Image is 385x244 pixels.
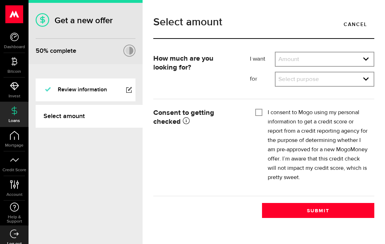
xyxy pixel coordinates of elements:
[250,75,275,83] label: for
[153,109,214,125] strong: Consent to getting checked
[250,55,275,63] label: I want
[255,108,262,115] input: I consent to Mogo using my personal information to get a credit score or report from a credit rep...
[36,78,135,101] a: Review information
[6,3,27,24] button: Open LiveChat chat widget
[36,45,76,57] div: % complete
[36,15,135,26] h1: Get a new offer
[153,55,214,71] strong: How much are you looking for?
[153,17,374,27] h1: Select amount
[337,17,374,32] a: Cancel
[36,47,43,55] span: 50
[268,108,369,182] label: I consent to Mogo using my personal information to get a credit score or report from a credit rep...
[262,203,374,218] button: Submit
[36,105,143,128] a: Select amount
